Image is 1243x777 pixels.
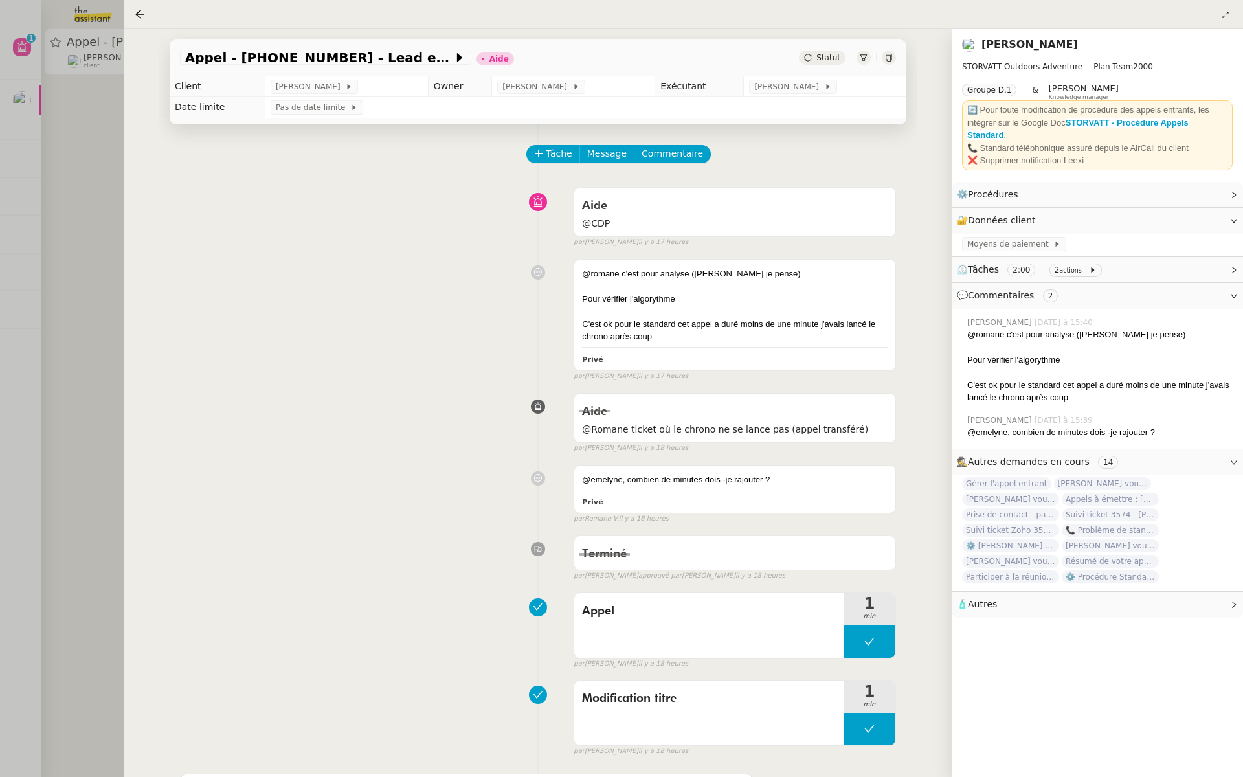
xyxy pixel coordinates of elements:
[962,555,1059,568] span: [PERSON_NAME] vous a mentionné sur le ticket [##3583##] ARTELIA
[967,142,1227,155] div: 📞 Standard téléphonique assuré depuis le AirCall du client
[502,80,572,93] span: [PERSON_NAME]
[816,53,840,62] span: Statut
[582,548,627,560] span: Terminé
[735,570,785,581] span: il y a 18 heures
[582,293,888,306] div: Pour vérifier l'algorythme
[952,449,1243,475] div: 🕵️Autres demandes en cours 14
[1062,524,1159,537] span: 📞 Problème de standard téléphonique / Aircall
[638,570,682,581] span: approuvé par
[968,215,1036,225] span: Données client
[967,426,1233,439] div: @emelyne, combien de minutes dois -je rajouter ?
[1098,456,1118,469] nz-tag: 14
[638,659,688,670] span: il y a 18 heures
[276,80,345,93] span: [PERSON_NAME]
[957,213,1041,228] span: 🔐
[638,237,688,248] span: il y a 17 heures
[574,237,585,248] span: par
[574,371,585,382] span: par
[1049,84,1119,100] app-user-label: Knowledge manager
[754,80,823,93] span: [PERSON_NAME]
[574,371,688,382] small: [PERSON_NAME]
[952,257,1243,282] div: ⏲️Tâches 2:00 2actions
[574,513,669,524] small: Romane V.
[1007,264,1035,276] nz-tag: 2:00
[526,145,580,163] button: Tâche
[587,146,627,161] span: Message
[1032,84,1038,100] span: &
[844,596,895,611] span: 1
[968,264,999,275] span: Tâches
[968,189,1018,199] span: Procédures
[582,422,888,437] span: @Romane ticket où le chrono ne se lance pas (appel transféré)
[1059,267,1082,274] small: actions
[579,145,634,163] button: Message
[957,599,997,609] span: 🧴
[638,371,688,382] span: il y a 17 heures
[967,379,1233,404] div: C'est ok pour le standard cet appel a duré moins de une minute j'avais lancé le chrono après coup
[642,146,703,161] span: Commentaire
[1133,62,1153,71] span: 2000
[957,290,1063,300] span: 💬
[952,182,1243,207] div: ⚙️Procédures
[1093,62,1133,71] span: Plan Team
[1049,94,1109,101] span: Knowledge manager
[1062,539,1159,552] span: [PERSON_NAME] vous a mentionné sur le ticket [##3570##] DESVIGNES MR ET MME
[574,659,688,670] small: [PERSON_NAME]
[655,76,744,97] td: Exécutant
[1062,508,1159,521] span: Suivi ticket 3574 - [PERSON_NAME] sans nom
[967,154,1227,167] div: ❌ Supprimer notification Leexi
[582,216,888,231] span: @CDP
[962,477,1051,490] span: Gérer l'appel entrant
[582,602,836,621] span: Appel
[574,513,585,524] span: par
[967,317,1035,328] span: [PERSON_NAME]
[952,283,1243,308] div: 💬Commentaires 2
[546,146,572,161] span: Tâche
[844,699,895,710] span: min
[957,187,1024,202] span: ⚙️
[634,145,711,163] button: Commentaire
[582,498,603,506] b: Privé
[574,237,688,248] small: [PERSON_NAME]
[574,659,585,670] span: par
[957,264,1107,275] span: ⏲️
[968,290,1034,300] span: Commentaires
[962,570,1059,583] span: Participer à la réunion Zoom du 13 octobre
[1043,289,1058,302] nz-tag: 2
[428,76,492,97] td: Owner
[574,570,585,581] span: par
[582,355,603,364] b: Privé
[952,592,1243,617] div: 🧴Autres
[981,38,1078,51] a: [PERSON_NAME]
[962,84,1016,96] nz-tag: Groupe D.1
[962,508,1059,521] span: Prise de contact - pas de # - [PERSON_NAME] ##3561##
[968,599,997,609] span: Autres
[582,318,888,343] div: C'est ok pour le standard cet appel a duré moins de une minute j'avais lancé le chrono après coup
[170,97,265,118] td: Date limite
[1049,84,1119,93] span: [PERSON_NAME]
[844,611,895,622] span: min
[1054,477,1151,490] span: [PERSON_NAME] vous a mentionné sur le ticket [##3573##] 0000000442115
[967,414,1035,426] span: [PERSON_NAME]
[582,473,888,486] div: @emelyne, combien de minutes dois -je rajouter ?
[1055,265,1060,275] span: 2
[574,443,585,454] span: par
[574,746,585,757] span: par
[1035,414,1095,426] span: [DATE] à 15:39
[1062,493,1159,506] span: Appels à émettre : [PHONE_NUMBER] / Ticket 3335 [PERSON_NAME]
[582,200,607,212] span: Aide
[962,524,1059,537] span: Suivi ticket Zoho 3576 - [PERSON_NAME] sans nom
[1062,570,1159,583] span: ⚙️ Procédure Standard Téléphonique
[967,354,1233,366] div: Pour vérifier l'algorythme
[574,570,785,581] small: [PERSON_NAME] [PERSON_NAME]
[582,689,836,708] span: Modification titre
[967,104,1227,142] div: 🔄 Pour toute modification de procédure des appels entrants, les intégrer sur le Google Doc .
[619,513,669,524] span: il y a 18 heures
[185,51,453,64] span: Appel - [PHONE_NUMBER] - Lead en cours avec [PERSON_NAME] coupé, transféré
[962,62,1082,71] span: STORVATT Outdoors Adventure
[638,746,688,757] span: il y a 18 heures
[170,76,265,97] td: Client
[962,38,976,52] img: users%2FRcIDm4Xn1TPHYwgLThSv8RQYtaM2%2Favatar%2F95761f7a-40c3-4bb5-878d-fe785e6f95b2
[967,118,1189,141] a: STORVATT - Procédure Appels Standard
[276,101,350,114] span: Pas de date limite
